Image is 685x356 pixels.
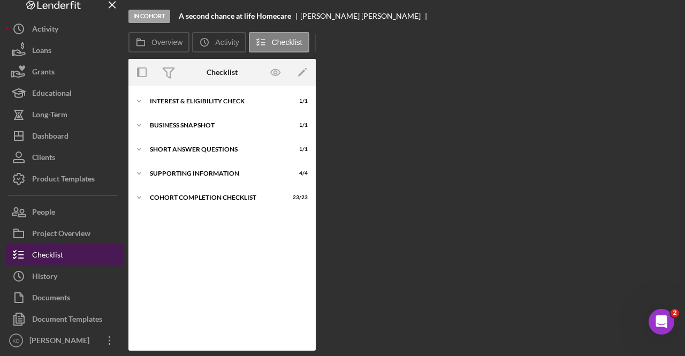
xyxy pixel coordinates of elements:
[207,68,238,77] div: Checklist
[5,168,123,190] button: Product Templates
[5,18,123,40] button: Activity
[288,194,308,201] div: 23 / 23
[5,266,123,287] button: History
[32,82,72,107] div: Educational
[150,98,281,104] div: Interest & Eligibility Check
[150,146,281,153] div: Short Answer Questions
[249,32,309,52] button: Checklist
[32,125,68,149] div: Dashboard
[192,32,246,52] button: Activity
[5,61,123,82] button: Grants
[32,223,90,247] div: Project Overview
[32,287,70,311] div: Documents
[649,309,674,335] iframe: Intercom live chat
[5,330,123,351] button: KD[PERSON_NAME]
[5,147,123,168] button: Clients
[288,170,308,177] div: 4 / 4
[288,146,308,153] div: 1 / 1
[215,38,239,47] label: Activity
[150,122,281,128] div: Business Snapshot
[32,308,102,332] div: Document Templates
[32,147,55,171] div: Clients
[272,38,302,47] label: Checklist
[5,244,123,266] button: Checklist
[5,287,123,308] button: Documents
[5,125,123,147] button: Dashboard
[32,40,51,64] div: Loans
[32,201,55,225] div: People
[300,12,430,20] div: [PERSON_NAME] [PERSON_NAME]
[5,104,123,125] button: Long-Term
[12,338,19,344] text: KD
[151,38,182,47] label: Overview
[27,330,96,354] div: [PERSON_NAME]
[5,223,123,244] button: Project Overview
[32,104,67,128] div: Long-Term
[32,168,95,192] div: Product Templates
[5,40,123,61] button: Loans
[128,10,170,23] div: In Cohort
[5,201,123,223] button: People
[32,18,58,42] div: Activity
[288,122,308,128] div: 1 / 1
[179,12,291,20] b: A second chance at life Homecare
[671,309,679,317] span: 2
[150,170,281,177] div: Supporting Information
[150,194,281,201] div: Cohort Completion Checklist
[128,32,189,52] button: Overview
[32,244,63,268] div: Checklist
[288,98,308,104] div: 1 / 1
[5,308,123,330] button: Document Templates
[32,266,57,290] div: History
[5,82,123,104] button: Educational
[32,61,55,85] div: Grants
